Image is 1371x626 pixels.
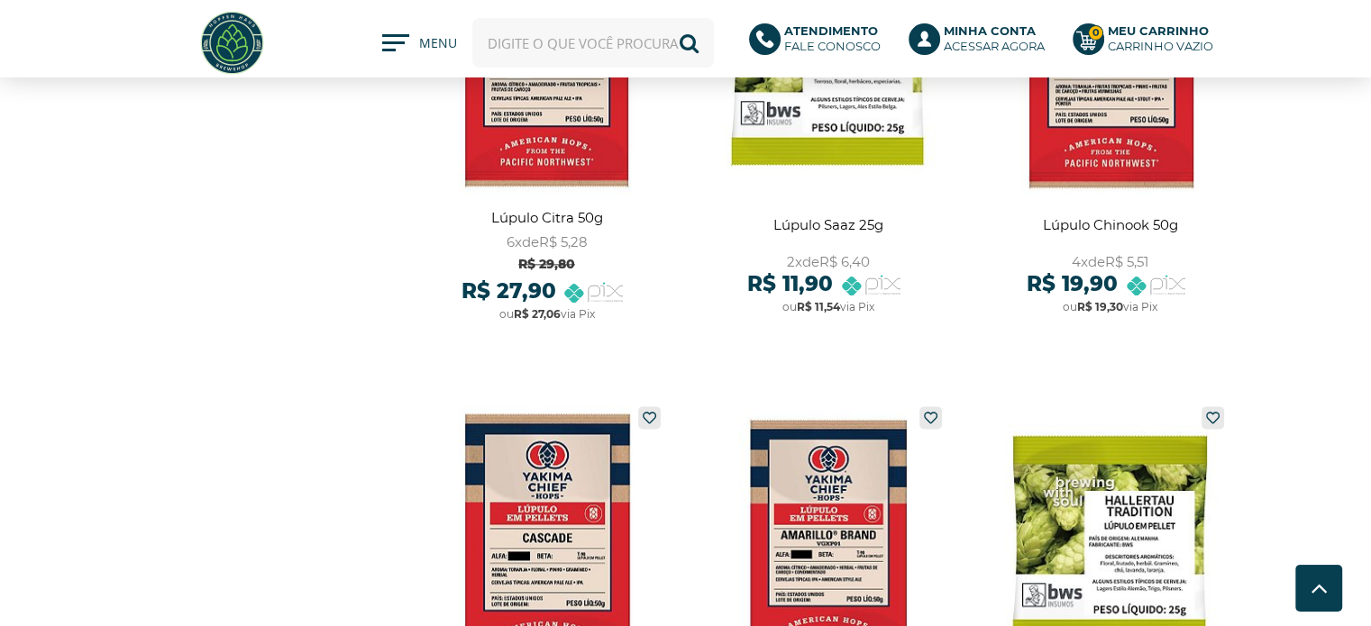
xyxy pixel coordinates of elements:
[664,18,714,68] button: Buscar
[419,34,454,61] span: MENU
[909,23,1055,63] a: Minha ContaAcessar agora
[944,23,1045,54] p: Acessar agora
[382,34,454,52] button: MENU
[1108,23,1209,38] b: Meu Carrinho
[1108,39,1213,54] div: Carrinho Vazio
[472,18,714,68] input: Digite o que você procura
[944,23,1036,38] b: Minha Conta
[784,23,881,54] p: Fale conosco
[784,23,878,38] b: Atendimento
[198,9,266,77] img: Hopfen Haus BrewShop
[749,23,891,63] a: AtendimentoFale conosco
[1088,25,1103,41] strong: 0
